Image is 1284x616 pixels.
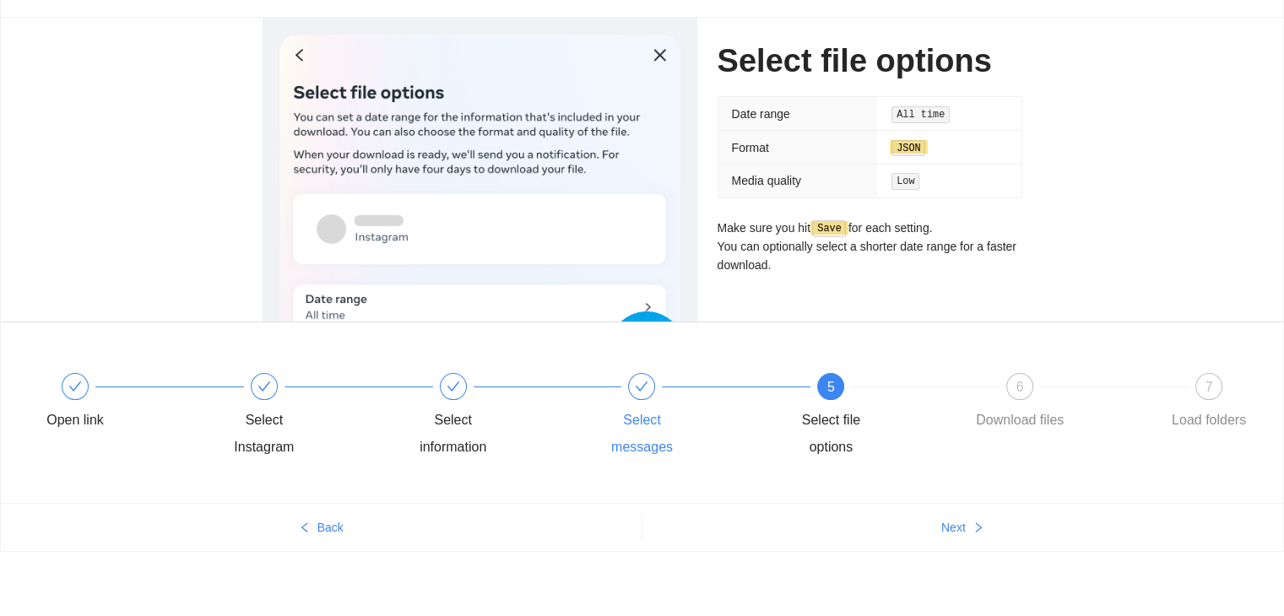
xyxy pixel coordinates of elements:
[891,173,919,190] code: Low
[972,521,984,535] span: right
[404,373,593,461] div: Select information
[971,373,1160,434] div: 6Download files
[891,106,950,123] code: All time
[317,518,344,537] span: Back
[976,407,1064,434] div: Download files
[215,407,313,461] div: Select Instagram
[404,407,502,461] div: Select information
[732,174,802,187] span: Media quality
[257,380,271,393] span: check
[635,380,648,393] span: check
[732,141,769,154] span: Format
[215,373,404,461] div: Select Instagram
[593,407,691,461] div: Select messages
[941,518,966,537] span: Next
[718,219,1022,275] p: Make sure you hit for each setting. You can optionally select a shorter date range for a faster d...
[26,373,215,434] div: Open link
[1,514,642,541] button: leftBack
[642,514,1284,541] button: Nextright
[718,41,1022,81] h1: Select file options
[782,407,880,461] div: Select file options
[46,407,104,434] div: Open link
[891,140,925,157] code: JSON
[299,521,311,535] span: left
[1172,407,1246,434] div: Load folders
[593,373,782,461] div: Select messages
[68,380,82,393] span: check
[447,380,460,393] span: check
[732,107,790,121] span: Date range
[1205,380,1213,394] span: 7
[827,380,835,394] span: 5
[1016,380,1024,394] span: 6
[782,373,971,461] div: 5Select file options
[812,220,846,237] code: Save
[1160,373,1258,434] div: 7Load folders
